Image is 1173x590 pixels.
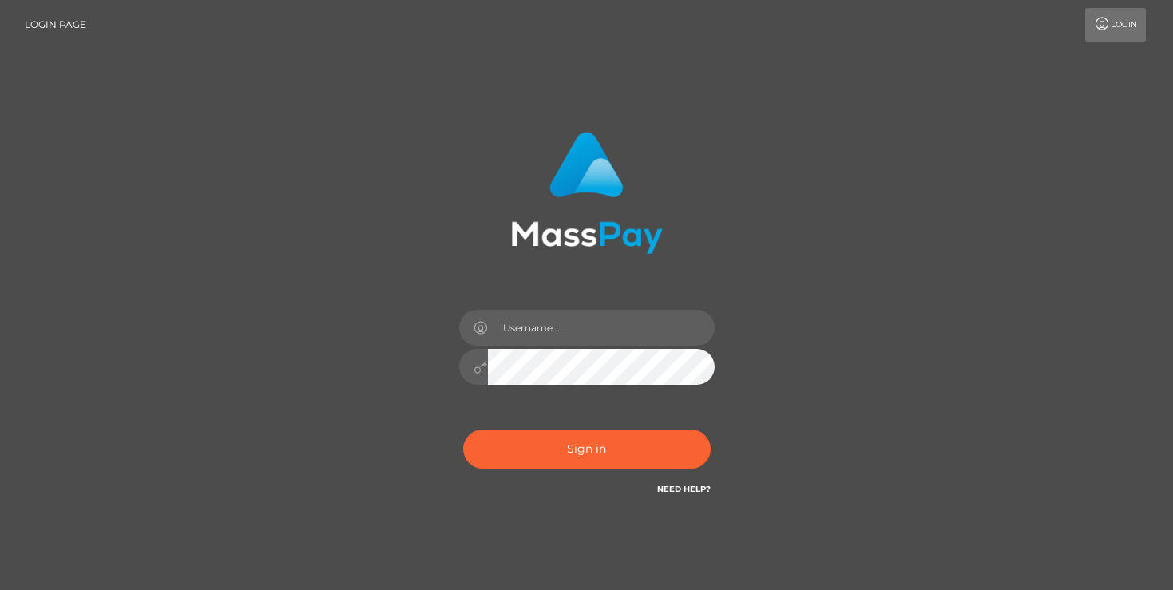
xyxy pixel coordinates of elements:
[511,132,663,254] img: MassPay Login
[25,8,86,42] a: Login Page
[657,484,711,494] a: Need Help?
[488,310,715,346] input: Username...
[1085,8,1146,42] a: Login
[463,430,711,469] button: Sign in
